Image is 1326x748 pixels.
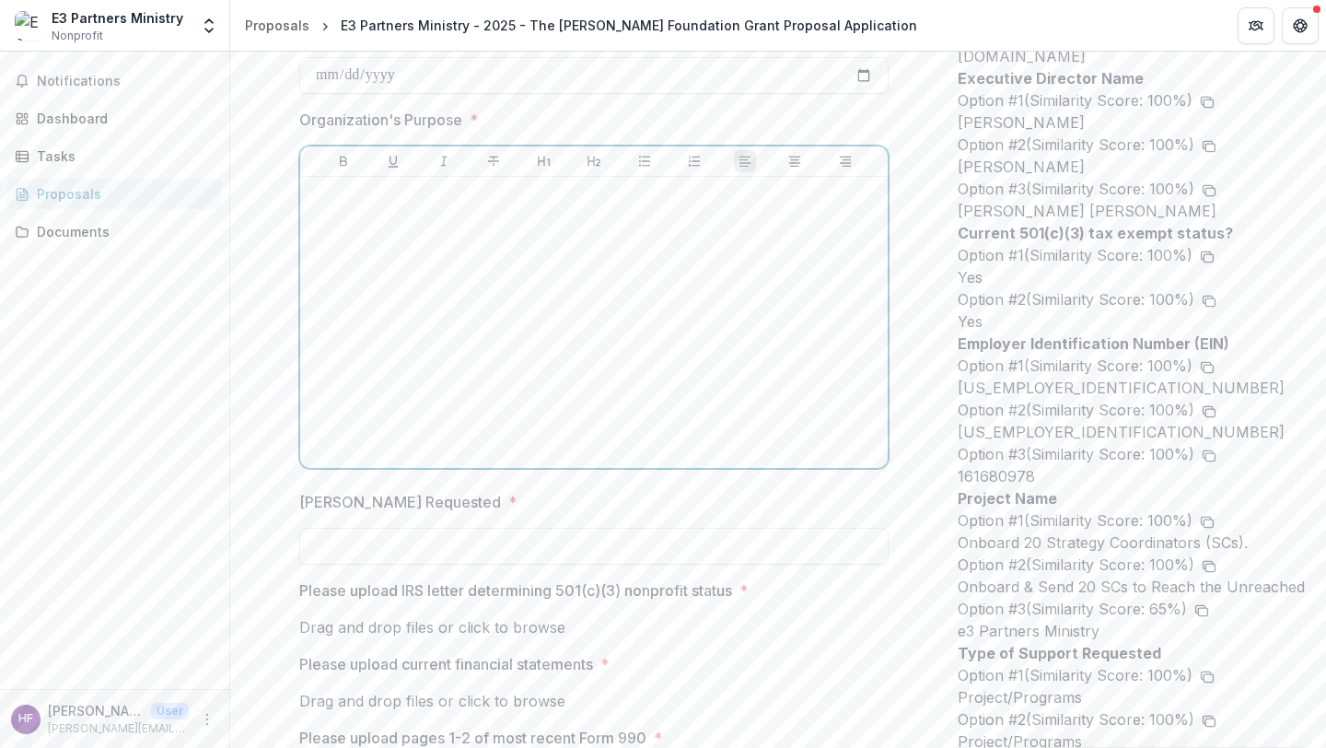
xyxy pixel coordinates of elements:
[151,703,189,719] p: User
[958,310,1326,333] p: Yes
[7,216,222,247] a: Documents
[1200,664,1215,686] button: copy to clipboard
[958,288,1194,310] p: Option # 2 (Similarity Score: 100 %)
[7,103,222,134] a: Dashboard
[958,443,1194,465] p: Option # 3 (Similarity Score: 100 %)
[7,66,222,96] button: Notifications
[299,690,565,712] p: Drag and drop files or
[958,598,1187,620] p: Option # 3 (Similarity Score: 65 %)
[533,150,555,172] button: Heading 1
[958,244,1192,266] p: Option # 1 (Similarity Score: 100 %)
[459,692,565,710] span: click to browse
[1202,443,1216,465] button: copy to clipboard
[834,150,856,172] button: Align Right
[784,150,806,172] button: Align Center
[238,12,317,39] a: Proposals
[1202,554,1216,576] button: copy to clipboard
[299,616,565,638] p: Drag and drop files or
[583,150,605,172] button: Heading 2
[196,708,218,730] button: More
[958,642,1326,664] p: Type of Support Requested
[37,109,207,128] div: Dashboard
[958,664,1192,686] p: Option # 1 (Similarity Score: 100 %)
[958,134,1194,156] p: Option # 2 (Similarity Score: 100 %)
[958,421,1326,443] p: [US_EMPLOYER_IDENTIFICATION_NUMBER]
[52,28,103,44] span: Nonprofit
[7,141,222,171] a: Tasks
[37,184,207,204] div: Proposals
[1200,244,1215,266] button: copy to clipboard
[37,146,207,166] div: Tasks
[734,150,756,172] button: Align Left
[958,487,1326,509] p: Project Name
[958,576,1326,598] p: Onboard & Send 20 SCs to Reach the Unreached
[958,554,1194,576] p: Option # 2 (Similarity Score: 100 %)
[37,74,215,89] span: Notifications
[634,150,656,172] button: Bullet List
[48,701,144,720] p: [PERSON_NAME] [PERSON_NAME]
[238,12,925,39] nav: breadcrumb
[1202,134,1216,156] button: copy to clipboard
[483,150,505,172] button: Strike
[958,67,1326,89] p: Executive Director Name
[37,222,207,241] div: Documents
[332,150,355,172] button: Bold
[196,7,222,44] button: Open entity switcher
[958,222,1326,244] p: Current 501(c)(3) tax exempt status?
[958,509,1192,532] p: Option # 1 (Similarity Score: 100 %)
[1202,708,1216,730] button: copy to clipboard
[1282,7,1319,44] button: Get Help
[958,156,1326,178] p: [PERSON_NAME]
[52,8,183,28] div: E3 Partners Ministry
[958,708,1194,730] p: Option # 2 (Similarity Score: 100 %)
[299,653,593,675] p: Please upload current financial statements
[958,111,1326,134] p: [PERSON_NAME]
[1200,355,1215,377] button: copy to clipboard
[341,16,917,35] div: E3 Partners Ministry - 2025 - The [PERSON_NAME] Foundation Grant Proposal Application
[958,45,1326,67] p: [DOMAIN_NAME]
[299,109,462,131] p: Organization's Purpose
[433,150,455,172] button: Italicize
[1202,178,1216,200] button: copy to clipboard
[958,399,1194,421] p: Option # 2 (Similarity Score: 100 %)
[1202,288,1216,310] button: copy to clipboard
[1238,7,1274,44] button: Partners
[958,200,1326,222] p: [PERSON_NAME] [PERSON_NAME]
[459,618,565,637] span: click to browse
[1202,399,1216,421] button: copy to clipboard
[382,150,404,172] button: Underline
[1200,89,1215,111] button: copy to clipboard
[958,266,1326,288] p: Yes
[18,713,33,725] div: Hudson Frisby
[299,579,732,602] p: Please upload IRS letter determining 501(c)(3) nonprofit status
[7,179,222,209] a: Proposals
[1194,598,1209,620] button: copy to clipboard
[683,150,705,172] button: Ordered List
[48,720,189,737] p: [PERSON_NAME][EMAIL_ADDRESS][PERSON_NAME][DOMAIN_NAME]
[958,465,1326,487] p: 161680978
[15,11,44,41] img: E3 Partners Ministry
[299,491,501,513] p: [PERSON_NAME] Requested
[958,686,1326,708] p: Project/Programs
[958,89,1192,111] p: Option # 1 (Similarity Score: 100 %)
[1200,509,1215,532] button: copy to clipboard
[958,532,1326,554] p: Onboard 20 Strategy Coordinators (SCs).
[958,178,1194,200] p: Option # 3 (Similarity Score: 100 %)
[958,620,1326,642] p: e3 Partners Ministry
[958,355,1192,377] p: Option # 1 (Similarity Score: 100 %)
[245,16,309,35] div: Proposals
[958,333,1326,355] p: Employer Identification Number (EIN)
[958,377,1326,399] p: [US_EMPLOYER_IDENTIFICATION_NUMBER]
